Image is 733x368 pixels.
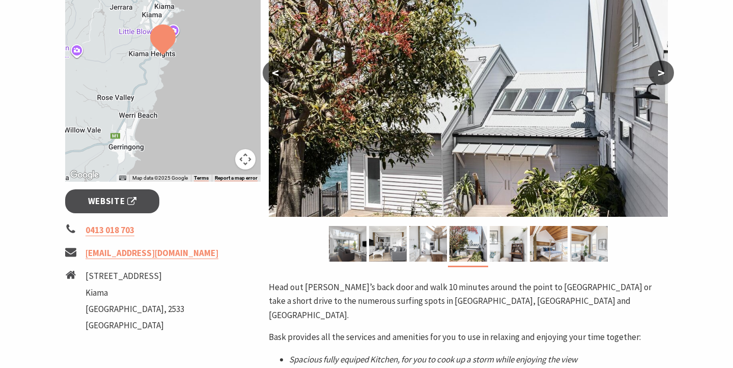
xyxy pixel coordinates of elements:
a: Terms (opens in new tab) [194,175,209,181]
button: Map camera controls [235,149,256,169]
p: Bask provides all the services and amenities for you to use in relaxing and enjoying your time to... [269,330,668,344]
a: [EMAIL_ADDRESS][DOMAIN_NAME] [86,247,218,259]
img: Google [68,168,101,182]
li: [GEOGRAPHIC_DATA] [86,319,184,332]
li: Kiama [86,286,184,300]
button: > [649,61,674,85]
p: Head out [PERSON_NAME]’s back door and walk 10 minutes around the point to [GEOGRAPHIC_DATA] or t... [269,280,668,322]
span: Map data ©2025 Google [132,175,188,181]
button: Keyboard shortcuts [119,175,126,182]
em: Spacious fully equiped Kitchen, for you to cook up a storm while enjoying the view [289,354,577,365]
li: [GEOGRAPHIC_DATA], 2533 [86,302,184,316]
button: < [263,61,288,85]
li: [STREET_ADDRESS] [86,269,184,283]
span: Website [88,194,137,208]
a: Click to see this area on Google Maps [68,168,101,182]
a: Report a map error [215,175,258,181]
a: Website [65,189,159,213]
a: 0413 018 703 [86,224,134,236]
